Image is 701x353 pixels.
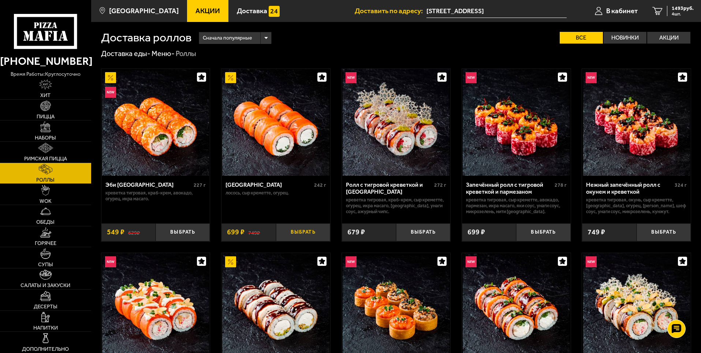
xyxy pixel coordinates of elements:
span: [GEOGRAPHIC_DATA] [109,7,179,14]
input: Ваш адрес доставки [426,4,567,18]
button: Выбрать [637,223,691,241]
span: 549 ₽ [107,228,124,236]
img: Акционный [105,72,116,83]
span: Наборы [35,135,56,140]
span: Десерты [34,304,57,309]
img: Новинка [466,256,477,267]
label: Все [560,32,603,44]
div: Запечённый ролл с тигровой креветкой и пармезаном [466,181,553,195]
a: НовинкаНежный запечённый ролл с окунем и креветкой [582,69,691,176]
h1: Доставка роллов [101,32,191,44]
span: Хит [40,93,51,98]
img: Новинка [586,256,597,267]
div: Ролл с тигровой креветкой и [GEOGRAPHIC_DATA] [346,181,433,195]
span: Горячее [35,241,56,246]
a: АкционныйФиладельфия [221,69,330,176]
span: Роллы [36,177,55,182]
img: Новинка [466,72,477,83]
span: 272 г [434,182,446,188]
span: Салаты и закуски [20,283,70,288]
span: 749 ₽ [588,228,605,236]
img: Нежный запечённый ролл с окунем и креветкой [583,69,690,176]
s: 749 ₽ [248,228,260,236]
span: Акции [195,7,220,14]
a: Доставка еды- [101,49,150,58]
p: креветка тигровая, краб-крем, авокадо, огурец, икра масаго. [105,190,206,202]
button: Выбрать [396,223,450,241]
a: НовинкаРолл с тигровой креветкой и Гуакамоле [342,69,451,176]
img: 15daf4d41897b9f0e9f617042186c801.svg [269,6,280,17]
div: Роллы [176,49,196,59]
a: АкционныйНовинкаЭби Калифорния [101,69,210,176]
div: [GEOGRAPHIC_DATA] [225,181,312,188]
p: креветка тигровая, окунь, Сыр креметте, [GEOGRAPHIC_DATA], огурец, [PERSON_NAME], шеф соус, унаги... [586,197,687,215]
s: 629 ₽ [128,228,140,236]
span: 679 ₽ [347,228,365,236]
img: Новинка [105,256,116,267]
img: Филадельфия [222,69,329,176]
span: Обеды [36,219,55,224]
img: Акционный [225,256,236,267]
span: 699 ₽ [467,228,485,236]
span: Пицца [37,114,55,119]
span: 324 г [675,182,687,188]
p: креветка тигровая, Сыр креметте, авокадо, пармезан, икра масаго, яки соус, унаги соус, микрозелен... [466,197,567,215]
a: НовинкаЗапечённый ролл с тигровой креветкой и пармезаном [462,69,571,176]
button: Выбрать [276,223,330,241]
span: 699 ₽ [227,228,245,236]
p: лосось, Сыр креметте, огурец. [225,190,326,196]
img: Запечённый ролл с тигровой креветкой и пармезаном [463,69,570,176]
a: Меню- [152,49,175,58]
p: креветка тигровая, краб-крем, Сыр креметте, огурец, икра масаго, [GEOGRAPHIC_DATA], унаги соус, а... [346,197,447,215]
img: Эби Калифорния [102,69,209,176]
label: Акции [647,32,690,44]
span: 242 г [314,182,326,188]
button: Выбрать [156,223,210,241]
img: Ролл с тигровой креветкой и Гуакамоле [343,69,450,176]
span: 227 г [194,182,206,188]
span: 4 шт. [672,12,694,16]
img: Новинка [586,72,597,83]
label: Новинки [604,32,647,44]
img: Акционный [225,72,236,83]
span: Дополнительно [22,346,69,352]
span: Супы [38,262,53,267]
span: проспект Ветеранов, 133к2 [426,4,567,18]
button: Выбрать [516,223,570,241]
div: Эби [GEOGRAPHIC_DATA] [105,181,192,188]
span: WOK [40,198,52,204]
span: Доставка [237,7,267,14]
span: 278 г [555,182,567,188]
span: Римская пицца [24,156,67,161]
span: Напитки [33,325,58,330]
img: Новинка [346,256,357,267]
img: Новинка [105,87,116,98]
div: Нежный запечённый ролл с окунем и креветкой [586,181,673,195]
span: Сначала популярные [203,31,252,45]
span: Доставить по адресу: [355,7,426,14]
span: В кабинет [606,7,638,14]
span: 1493 руб. [672,6,694,11]
img: Новинка [346,72,357,83]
